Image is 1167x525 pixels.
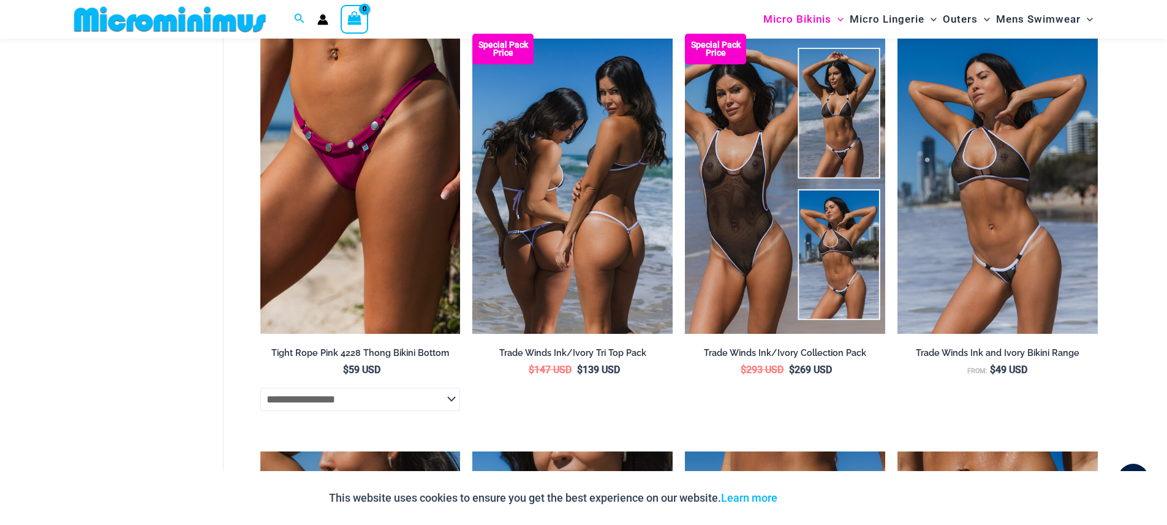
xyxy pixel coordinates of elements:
h2: Trade Winds Ink/Ivory Tri Top Pack [472,347,673,359]
a: OutersMenu ToggleMenu Toggle [940,4,993,35]
bdi: 147 USD [529,364,572,376]
bdi: 139 USD [577,364,620,376]
span: Outers [943,4,978,35]
a: Top Bum Pack Top Bum Pack bTop Bum Pack b [472,34,673,334]
a: Search icon link [294,12,305,27]
p: This website uses cookies to ensure you get the best experience on our website. [329,489,777,507]
span: $ [990,364,995,376]
bdi: 269 USD [789,364,832,376]
a: Trade Winds Ink/Ivory Tri Top Pack [472,347,673,363]
a: Micro LingerieMenu ToggleMenu Toggle [847,4,940,35]
span: Menu Toggle [1081,4,1093,35]
a: Tight Rope Pink 4228 Thong Bikini Bottom [260,347,461,363]
span: Menu Toggle [831,4,844,35]
a: Mens SwimwearMenu ToggleMenu Toggle [993,4,1096,35]
img: Tradewinds Ink and Ivory 384 Halter 453 Micro 02 [897,34,1098,334]
a: Trade Winds Ink/Ivory Collection Pack [685,347,885,363]
b: Special Pack Price [685,41,746,57]
span: Micro Bikinis [763,4,831,35]
h2: Trade Winds Ink/Ivory Collection Pack [685,347,885,359]
a: Micro BikinisMenu ToggleMenu Toggle [760,4,847,35]
span: $ [343,364,349,376]
a: Trade Winds Ink and Ivory Bikini Range [897,347,1098,363]
span: Menu Toggle [978,4,990,35]
span: From: [967,367,987,375]
img: Top Bum Pack b [472,34,673,334]
span: $ [529,364,534,376]
span: Menu Toggle [924,4,937,35]
nav: Site Navigation [758,2,1098,37]
span: Micro Lingerie [850,4,924,35]
span: $ [741,364,746,376]
a: Learn more [721,491,777,504]
bdi: 49 USD [990,364,1027,376]
a: View Shopping Cart, empty [341,5,369,33]
img: Collection Pack [685,34,885,334]
span: $ [577,364,583,376]
b: Special Pack Price [472,41,534,57]
a: Tradewinds Ink and Ivory 384 Halter 453 Micro 02Tradewinds Ink and Ivory 384 Halter 453 Micro 01T... [897,34,1098,334]
button: Accept [787,483,839,513]
img: MM SHOP LOGO FLAT [69,6,271,33]
span: Mens Swimwear [996,4,1081,35]
a: Collection Pack Collection Pack b (1)Collection Pack b (1) [685,34,885,334]
span: $ [789,364,795,376]
bdi: 59 USD [343,364,380,376]
h2: Trade Winds Ink and Ivory Bikini Range [897,347,1098,359]
a: Tight Rope Pink 4228 Thong 01Tight Rope Pink 4228 Thong 02Tight Rope Pink 4228 Thong 02 [260,34,461,334]
h2: Tight Rope Pink 4228 Thong Bikini Bottom [260,347,461,359]
a: Account icon link [317,14,328,25]
img: Tight Rope Pink 4228 Thong 01 [260,34,461,334]
bdi: 293 USD [741,364,784,376]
